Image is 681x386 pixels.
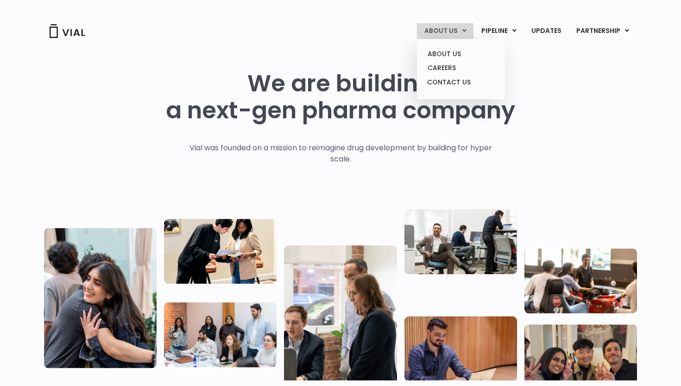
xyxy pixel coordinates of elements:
a: UPDATES [524,23,568,39]
img: Two people looking at a paper talking. [164,219,277,283]
img: Vial Life [44,228,157,368]
img: Three people working in an office [404,209,517,274]
img: Eight people standing and sitting in an office [164,302,277,367]
img: Man working at a computer [404,316,517,381]
a: ABOUT US [420,47,501,61]
img: Group of three people standing around a computer looking at the screen [284,245,397,386]
p: Vial was founded on a mission to reimagine drug development by building for hyper scale. [180,142,502,165]
a: PIPELINEMenu Toggle [474,23,523,39]
a: CAREERS [420,61,501,75]
a: ABOUT USMenu Toggle [417,23,473,39]
a: PARTNERSHIPMenu Toggle [569,23,637,39]
img: Group of people playing whirlyball [524,248,637,313]
a: CONTACT US [420,75,501,90]
h1: We are building a next-gen pharma company [166,70,515,124]
img: Vial Logo [49,24,86,38]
